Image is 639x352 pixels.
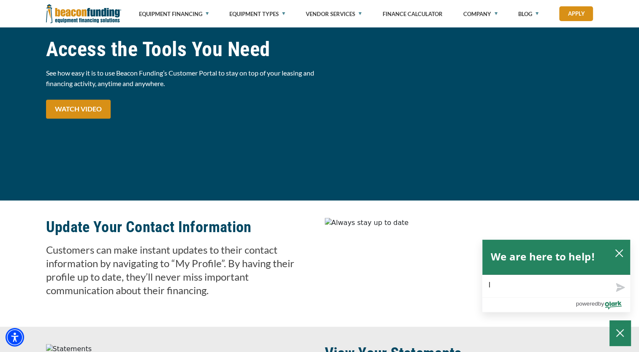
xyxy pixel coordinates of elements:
[482,239,631,312] div: olark chatbox
[609,278,630,297] button: Send message
[325,218,409,228] img: Always stay up to date
[612,247,626,259] button: close chatbox
[576,298,630,312] a: Powered by Olark
[576,298,598,309] span: powered
[598,298,604,309] span: by
[46,243,315,297] p: Customers can make instant updates to their contact information by navigating to “My Profile”. By...
[325,37,593,188] iframe: Equipment Financing at Your Fingertips [Beacon Funding's Customer Portal]
[46,69,314,87] span: See how easy it is to use Beacon Funding’s Customer Portal to stay on top of your leasing and fin...
[491,248,595,265] h2: We are here to help!
[5,328,24,347] div: Accessibility Menu
[46,37,315,62] h1: Access the Tools You Need
[46,217,315,237] h2: Update Your Contact Information
[46,100,111,119] a: WATCH VIDEO
[609,320,631,346] button: Close Chatbox
[559,6,593,21] a: Apply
